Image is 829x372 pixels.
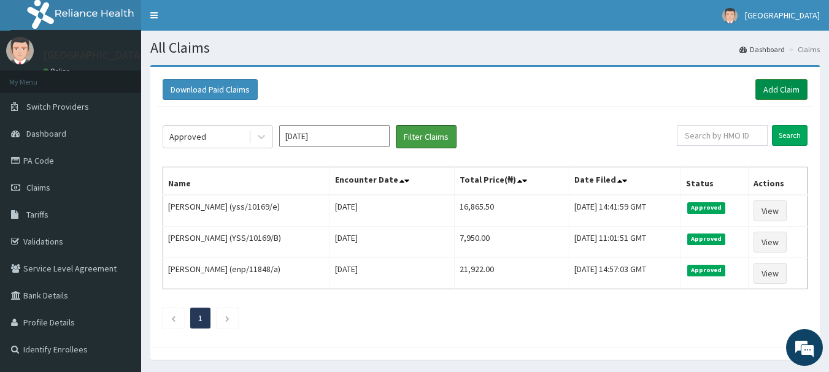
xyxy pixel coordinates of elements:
td: [DATE] 14:57:03 GMT [569,258,681,289]
span: Dashboard [26,128,66,139]
th: Name [163,167,330,195]
li: Claims [786,44,820,55]
span: [GEOGRAPHIC_DATA] [745,10,820,21]
a: Online [43,67,72,75]
td: [PERSON_NAME] (YSS/10169/B) [163,227,330,258]
td: [PERSON_NAME] (enp/11848/a) [163,258,330,289]
span: Approved [687,265,726,276]
td: 21,922.00 [454,258,569,289]
td: [PERSON_NAME] (yss/10169/e) [163,195,330,227]
span: We're online! [71,109,169,233]
a: View [754,263,787,284]
th: Date Filed [569,167,681,195]
a: View [754,200,787,221]
span: Switch Providers [26,101,89,112]
span: Tariffs [26,209,48,220]
th: Actions [748,167,807,195]
a: Page 1 is your current page [198,313,202,324]
img: d_794563401_company_1708531726252_794563401 [23,61,50,92]
td: [DATE] [330,195,454,227]
th: Encounter Date [330,167,454,195]
a: View [754,232,787,252]
input: Search [772,125,808,146]
a: Next page [225,313,230,324]
input: Select Month and Year [279,125,390,147]
input: Search by HMO ID [677,125,768,146]
span: Claims [26,182,50,193]
td: [DATE] [330,258,454,289]
textarea: Type your message and hit 'Enter' [6,245,234,287]
p: [GEOGRAPHIC_DATA] [43,50,144,61]
td: [DATE] 14:41:59 GMT [569,195,681,227]
div: Approved [169,131,206,143]
img: User Image [722,8,738,23]
span: Approved [687,202,726,213]
button: Download Paid Claims [163,79,258,100]
a: Dashboard [739,44,785,55]
img: User Image [6,37,34,64]
span: Approved [687,233,726,245]
div: Minimize live chat window [201,6,231,36]
th: Total Price(₦) [454,167,569,195]
a: Add Claim [755,79,808,100]
td: 16,865.50 [454,195,569,227]
a: Previous page [171,313,176,324]
td: 7,950.00 [454,227,569,258]
th: Status [681,167,748,195]
button: Filter Claims [396,125,457,148]
div: Chat with us now [64,69,206,85]
td: [DATE] [330,227,454,258]
td: [DATE] 11:01:51 GMT [569,227,681,258]
h1: All Claims [150,40,820,56]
